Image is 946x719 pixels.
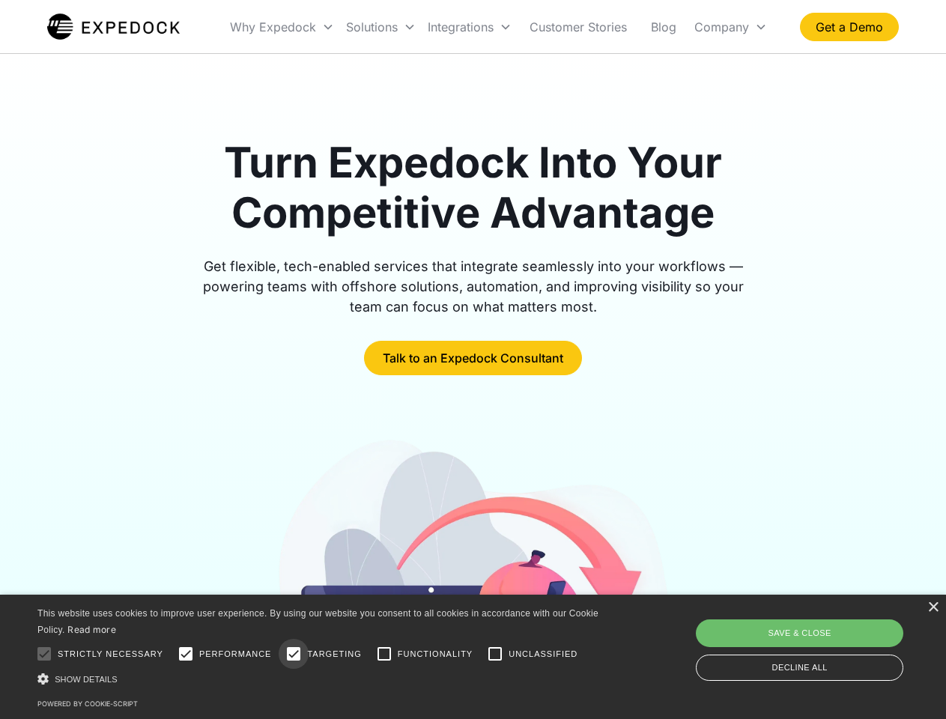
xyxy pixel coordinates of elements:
div: Company [688,1,773,52]
div: Show details [37,671,604,687]
span: This website uses cookies to improve user experience. By using our website you consent to all coo... [37,608,598,636]
div: Solutions [346,19,398,34]
div: Why Expedock [230,19,316,34]
div: Company [694,19,749,34]
span: Performance [199,648,272,661]
div: Integrations [428,19,494,34]
a: home [47,12,180,42]
a: Blog [639,1,688,52]
a: Talk to an Expedock Consultant [364,341,582,375]
a: Read more [67,624,116,635]
span: Functionality [398,648,473,661]
span: Targeting [307,648,361,661]
img: Expedock Logo [47,12,180,42]
div: Integrations [422,1,518,52]
a: Powered by cookie-script [37,700,138,708]
span: Strictly necessary [58,648,163,661]
iframe: Chat Widget [697,557,946,719]
span: Unclassified [509,648,577,661]
div: Solutions [340,1,422,52]
a: Customer Stories [518,1,639,52]
div: Get flexible, tech-enabled services that integrate seamlessly into your workflows — powering team... [186,256,761,317]
span: Show details [55,675,118,684]
a: Get a Demo [800,13,899,41]
div: Why Expedock [224,1,340,52]
h1: Turn Expedock Into Your Competitive Advantage [186,138,761,238]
